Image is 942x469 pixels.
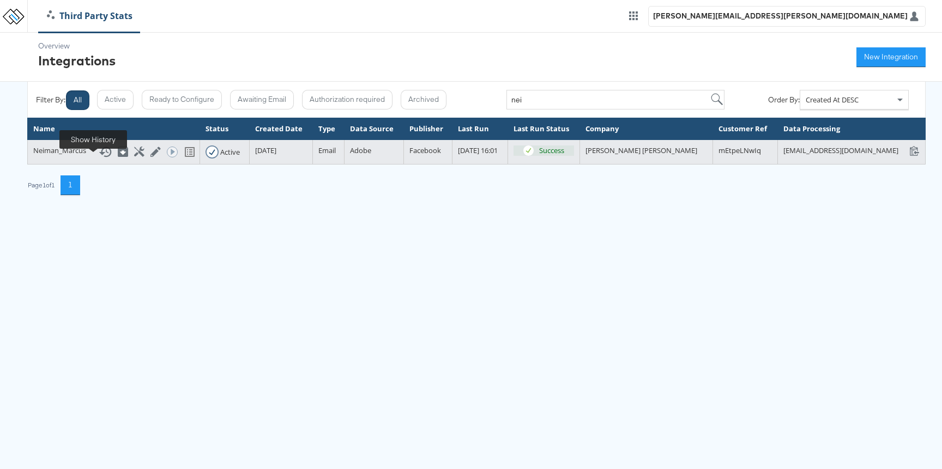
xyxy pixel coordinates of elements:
[249,118,313,140] th: Created Date
[255,145,276,155] span: [DATE]
[38,51,116,70] div: Integrations
[403,118,452,140] th: Publisher
[66,90,89,110] button: All
[61,175,80,195] button: 1
[856,47,926,67] button: New Integration
[200,118,250,140] th: Status
[344,118,403,140] th: Data Source
[409,145,441,155] span: Facebook
[38,41,116,51] div: Overview
[452,118,508,140] th: Last Run
[302,90,392,109] button: Authorization required
[506,90,724,109] input: e.g name,id or company
[313,118,344,140] th: Type
[718,145,761,155] span: mEtpeLNwIq
[768,95,800,105] div: Order By:
[585,145,697,155] span: [PERSON_NAME] [PERSON_NAME]
[39,10,141,22] a: Third Party Stats
[33,145,194,159] div: Neiman_Marcus
[713,118,778,140] th: Customer Ref
[27,181,55,189] div: Page 1 of 1
[580,118,713,140] th: Company
[777,118,925,140] th: Data Processing
[401,90,446,109] button: Archived
[458,145,498,155] span: [DATE] 16:01
[230,90,294,109] button: Awaiting Email
[220,147,240,157] div: Active
[318,145,336,155] span: Email
[142,90,222,109] button: Ready to Configure
[28,118,200,140] th: Name
[783,145,920,156] div: [EMAIL_ADDRESS][DOMAIN_NAME]
[183,145,196,159] svg: View missing tracking codes
[97,90,134,109] button: Active
[806,95,859,105] span: Created At DESC
[508,118,580,140] th: Last Run Status
[653,11,908,21] div: [PERSON_NAME][EMAIL_ADDRESS][PERSON_NAME][DOMAIN_NAME]
[36,95,65,105] div: Filter By:
[539,145,564,156] div: Success
[99,145,110,159] button: Show History
[350,145,371,155] span: Adobe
